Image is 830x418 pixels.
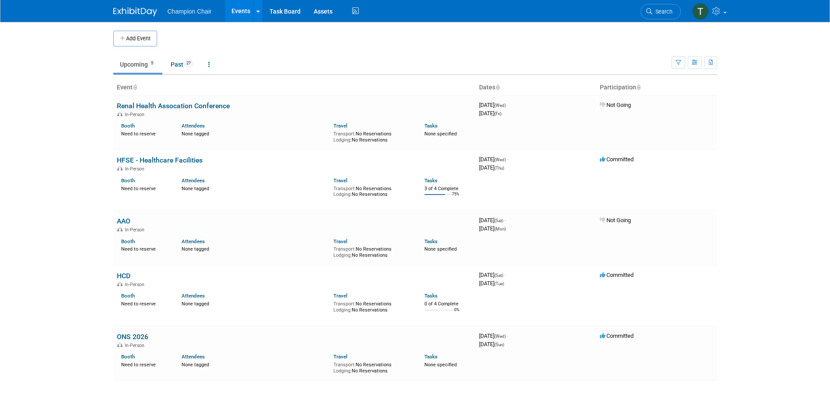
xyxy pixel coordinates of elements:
[452,192,459,204] td: 75%
[121,244,169,252] div: Need to reserve
[184,60,193,67] span: 27
[182,177,205,184] a: Attendees
[133,84,137,91] a: Sort by Event Name
[494,218,503,223] span: (Sat)
[125,282,147,287] span: In-Person
[600,102,631,108] span: Not Going
[333,191,352,197] span: Lodging:
[117,166,123,170] img: In-Person Event
[121,360,169,368] div: Need to reserve
[333,131,356,137] span: Transport:
[424,123,438,129] a: Tasks
[182,184,327,192] div: None tagged
[121,293,135,299] a: Booth
[479,156,508,163] span: [DATE]
[182,354,205,360] a: Attendees
[117,156,203,164] a: HFSE - Healthcare Facilities
[117,102,230,110] a: Renal Health Assocation Conference
[333,238,347,244] a: Travel
[182,299,327,307] div: None tagged
[424,354,438,360] a: Tasks
[636,84,641,91] a: Sort by Participation Type
[494,166,504,170] span: (Thu)
[117,282,123,286] img: In-Person Event
[333,252,352,258] span: Lodging:
[117,217,130,225] a: AAO
[333,246,356,252] span: Transport:
[479,110,501,117] span: [DATE]
[479,272,506,278] span: [DATE]
[333,354,347,360] a: Travel
[117,272,130,280] a: HCD
[424,293,438,299] a: Tasks
[182,293,205,299] a: Attendees
[113,56,162,73] a: Upcoming5
[600,156,634,163] span: Committed
[600,333,634,339] span: Committed
[121,177,135,184] a: Booth
[113,80,476,95] th: Event
[125,166,147,172] span: In-Person
[125,227,147,233] span: In-Person
[596,80,717,95] th: Participation
[125,343,147,348] span: In-Person
[479,225,506,232] span: [DATE]
[333,177,347,184] a: Travel
[121,299,169,307] div: Need to reserve
[113,7,157,16] img: ExhibitDay
[121,129,169,137] div: Need to reserve
[121,184,169,192] div: Need to reserve
[121,238,135,244] a: Booth
[507,102,508,108] span: -
[600,217,631,223] span: Not Going
[333,186,356,191] span: Transport:
[333,360,411,374] div: No Reservations No Reservations
[652,8,672,15] span: Search
[333,307,352,313] span: Lodging:
[182,129,327,137] div: None tagged
[479,102,508,108] span: [DATE]
[494,342,504,347] span: (Sun)
[333,362,356,368] span: Transport:
[333,368,352,374] span: Lodging:
[424,301,472,307] div: 0 of 4 Complete
[148,60,156,67] span: 5
[333,123,347,129] a: Travel
[333,184,411,198] div: No Reservations No Reservations
[692,3,709,20] img: Tara Bauer
[117,227,123,231] img: In-Person Event
[494,111,501,116] span: (Fri)
[125,112,147,117] span: In-Person
[424,246,457,252] span: None specified
[333,293,347,299] a: Travel
[600,272,634,278] span: Committed
[479,164,504,171] span: [DATE]
[424,362,457,368] span: None specified
[454,308,459,319] td: 0%
[494,103,506,108] span: (Wed)
[494,273,503,278] span: (Sat)
[494,334,506,339] span: (Wed)
[479,217,506,223] span: [DATE]
[168,8,212,15] span: Champion Chair
[182,360,327,368] div: None tagged
[333,299,411,313] div: No Reservations No Reservations
[117,333,148,341] a: ONS 2026
[424,186,472,192] div: 3 of 4 Complete
[479,333,508,339] span: [DATE]
[494,281,504,286] span: (Tue)
[504,217,506,223] span: -
[182,244,327,252] div: None tagged
[117,112,123,116] img: In-Person Event
[495,84,500,91] a: Sort by Start Date
[333,137,352,143] span: Lodging:
[424,177,438,184] a: Tasks
[494,227,506,231] span: (Mon)
[494,157,506,162] span: (Wed)
[117,343,123,347] img: In-Person Event
[479,280,504,287] span: [DATE]
[182,238,205,244] a: Attendees
[424,131,457,137] span: None specified
[113,31,157,46] button: Add Event
[333,244,411,258] div: No Reservations No Reservations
